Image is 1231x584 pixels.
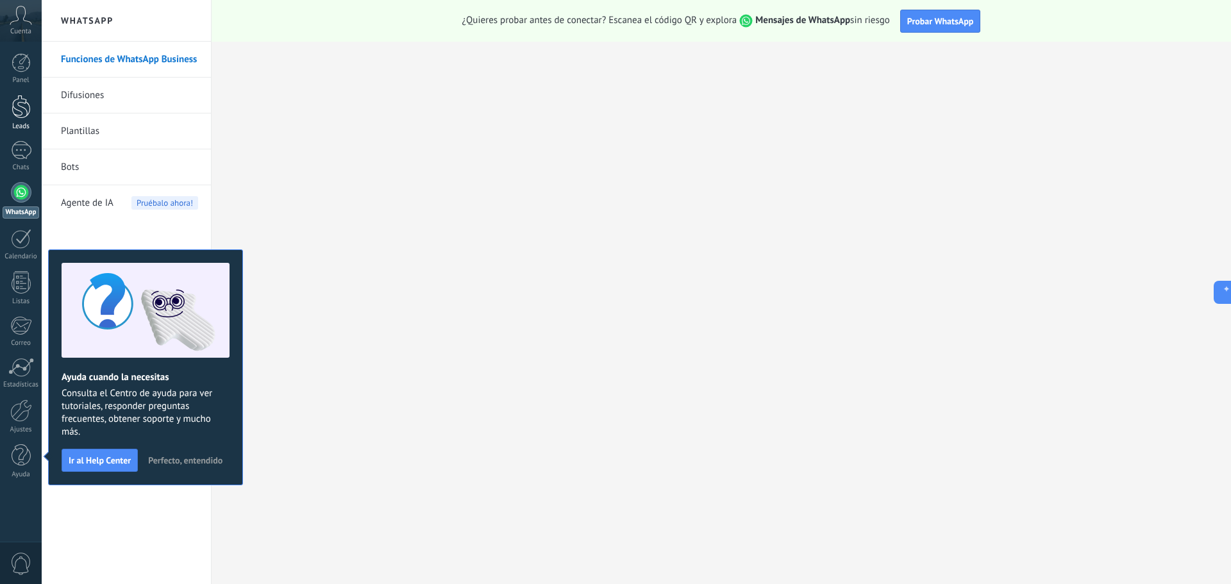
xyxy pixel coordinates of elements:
li: Funciones de WhatsApp Business [42,42,211,78]
div: Leads [3,122,40,131]
button: Ir al Help Center [62,449,138,472]
span: Agente de IA [61,185,113,221]
div: Panel [3,76,40,85]
span: ¿Quieres probar antes de conectar? Escanea el código QR y explora sin riesgo [462,14,890,28]
li: Agente de IA [42,185,211,221]
a: Plantillas [61,113,198,149]
div: Ayuda [3,471,40,479]
div: Correo [3,339,40,347]
span: Cuenta [10,28,31,36]
a: Funciones de WhatsApp Business [61,42,198,78]
span: Consulta el Centro de ayuda para ver tutoriales, responder preguntas frecuentes, obtener soporte ... [62,387,230,438]
span: Probar WhatsApp [907,15,974,27]
div: Calendario [3,253,40,261]
li: Bots [42,149,211,185]
li: Plantillas [42,113,211,149]
span: Perfecto, entendido [148,456,222,465]
span: Pruébalo ahora! [131,196,198,210]
a: Bots [61,149,198,185]
button: Perfecto, entendido [142,451,228,470]
a: Difusiones [61,78,198,113]
div: Chats [3,163,40,172]
span: Ir al Help Center [69,456,131,465]
div: Listas [3,297,40,306]
button: Probar WhatsApp [900,10,981,33]
h2: Ayuda cuando la necesitas [62,371,230,383]
div: Ajustes [3,426,40,434]
div: WhatsApp [3,206,39,219]
div: Estadísticas [3,381,40,389]
a: Agente de IAPruébalo ahora! [61,185,198,221]
li: Difusiones [42,78,211,113]
strong: Mensajes de WhatsApp [755,14,850,26]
